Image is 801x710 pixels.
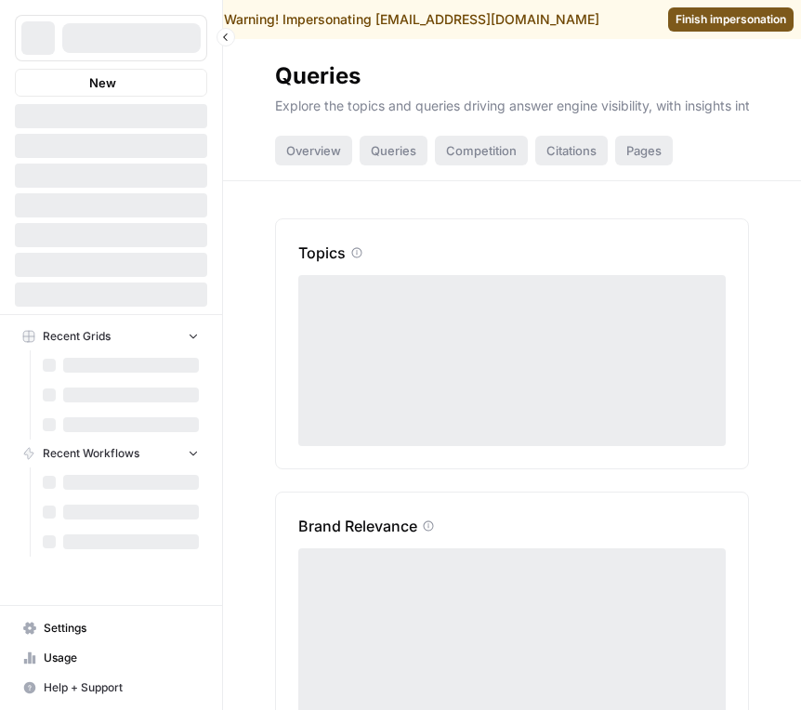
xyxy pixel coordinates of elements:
[15,613,207,643] a: Settings
[43,328,111,345] span: Recent Grids
[15,440,207,467] button: Recent Workflows
[298,515,417,537] p: Brand Relevance
[202,10,599,29] div: Warning! Impersonating [EMAIL_ADDRESS][DOMAIN_NAME]
[43,445,139,462] span: Recent Workflows
[15,322,207,350] button: Recent Grids
[15,643,207,673] a: Usage
[360,136,427,165] div: Queries
[615,136,673,165] div: Pages
[89,73,116,92] span: New
[15,69,207,97] button: New
[44,620,199,637] span: Settings
[275,91,749,115] p: Explore the topics and queries driving answer engine visibility, with insights into brand relevan...
[275,136,352,165] div: Overview
[44,679,199,696] span: Help + Support
[44,650,199,666] span: Usage
[535,136,608,165] div: Citations
[15,673,207,703] button: Help + Support
[298,242,346,264] p: Topics
[676,11,786,28] span: Finish impersonation
[435,136,528,165] div: Competition
[275,61,361,91] div: Queries
[668,7,794,32] a: Finish impersonation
